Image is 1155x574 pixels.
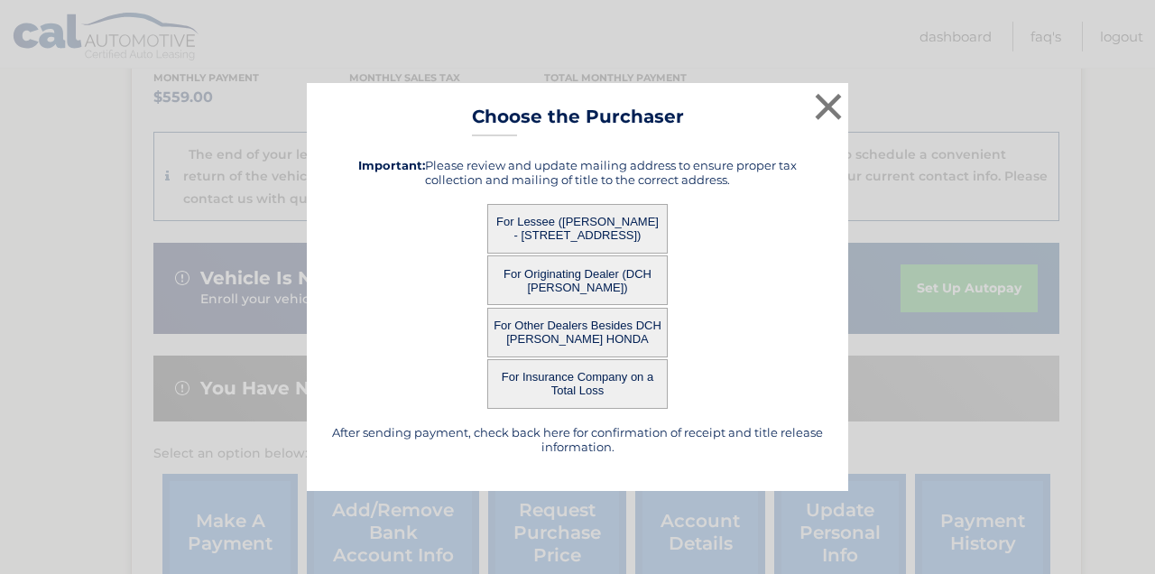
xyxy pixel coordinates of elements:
button: For Originating Dealer (DCH [PERSON_NAME]) [487,255,668,305]
h5: After sending payment, check back here for confirmation of receipt and title release information. [329,425,826,454]
button: × [810,88,846,125]
strong: Important: [358,158,425,172]
button: For Other Dealers Besides DCH [PERSON_NAME] HONDA [487,308,668,357]
h3: Choose the Purchaser [472,106,684,137]
h5: Please review and update mailing address to ensure proper tax collection and mailing of title to ... [329,158,826,187]
button: For Lessee ([PERSON_NAME] - [STREET_ADDRESS]) [487,204,668,254]
button: For Insurance Company on a Total Loss [487,359,668,409]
